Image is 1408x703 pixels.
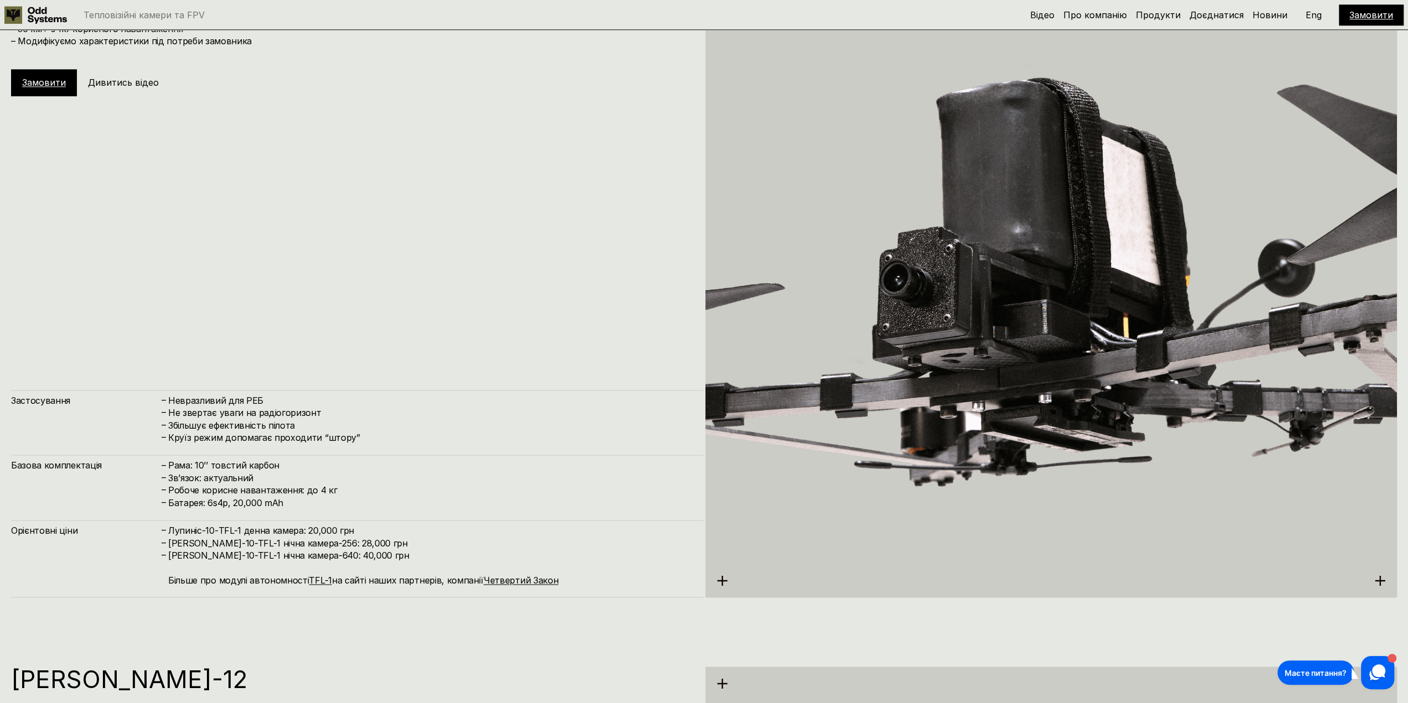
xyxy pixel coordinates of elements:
[168,394,692,407] h4: Невразливий для РЕБ
[162,431,166,443] h4: –
[1253,9,1287,20] a: Новини
[22,77,66,88] a: Замовити
[11,459,160,471] h4: Базова комплектація
[1306,11,1322,19] p: Eng
[11,394,160,407] h4: Застосування
[484,575,558,586] a: Четвертий Закон
[84,11,205,19] p: Тепловізійні камери та FPV
[168,484,692,496] h4: Робоче корисне навантаження: до 4 кг
[162,471,166,483] h4: –
[1063,9,1127,20] a: Про компанію
[162,394,166,406] h4: –
[1030,9,1054,20] a: Відео
[1136,9,1181,20] a: Продукти
[11,666,692,691] h1: [PERSON_NAME]-12
[162,496,166,508] h4: –
[162,524,166,536] h4: –
[162,459,166,471] h4: –
[1275,653,1397,692] iframe: HelpCrunch
[168,407,692,419] h4: Не звертає уваги на радіогоризонт
[1189,9,1244,20] a: Доєднатися
[168,537,692,549] h4: [PERSON_NAME]-10-TFL-1 нічна камера-256: 28,000 грн
[1349,9,1393,20] a: Замовити
[309,575,331,586] a: TFL-1
[162,419,166,431] h4: –
[168,497,692,509] h4: Батарея: 6s4p, 20,000 mAh
[162,406,166,418] h4: –
[168,472,692,484] h4: Зв’язок: актуальний
[162,549,166,561] h4: –
[168,459,692,471] h4: Рама: 10’’ товстий карбон
[162,483,166,496] h4: –
[168,524,692,537] h4: Лупиніс-10-TFL-1 денна камера: 20,000 грн
[88,76,159,88] h5: Дивитись відео
[168,419,692,431] h4: Збільшує ефективність пілота
[11,524,160,537] h4: Орієнтовні ціни
[168,549,692,586] h4: [PERSON_NAME]-10-TFL-1 нічна камера-640: 40,000 грн Більше про модулі автономності на сайті наших...
[168,431,692,444] h4: Круїз режим допомагає проходити “штору”
[162,536,166,548] h4: –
